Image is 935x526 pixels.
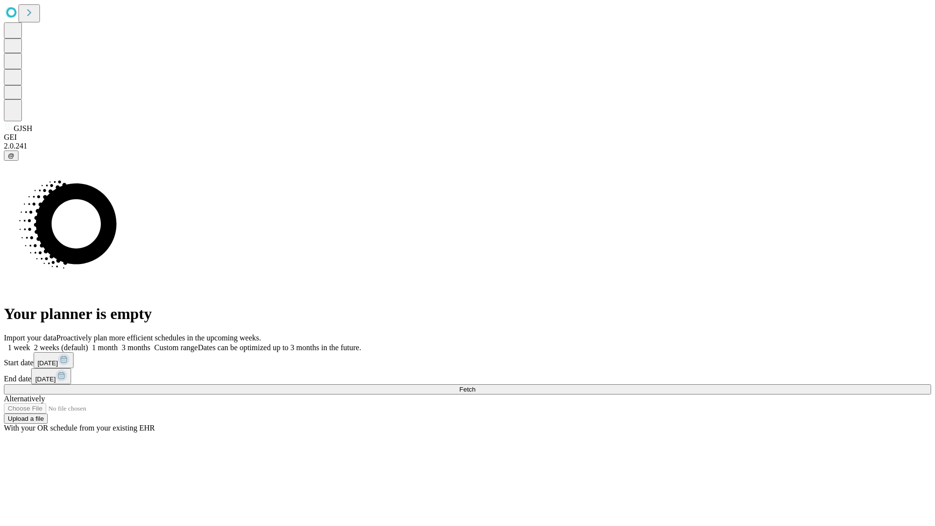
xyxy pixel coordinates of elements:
span: [DATE] [37,359,58,367]
span: With your OR schedule from your existing EHR [4,424,155,432]
button: [DATE] [31,368,71,384]
h1: Your planner is empty [4,305,931,323]
button: Upload a file [4,413,48,424]
button: @ [4,150,19,161]
span: 1 week [8,343,30,352]
span: Alternatively [4,394,45,403]
div: GEI [4,133,931,142]
span: Import your data [4,334,56,342]
div: Start date [4,352,931,368]
span: Fetch [459,386,475,393]
span: Proactively plan more efficient schedules in the upcoming weeks. [56,334,261,342]
span: Custom range [154,343,198,352]
div: 2.0.241 [4,142,931,150]
span: 1 month [92,343,118,352]
span: 3 months [122,343,150,352]
span: @ [8,152,15,159]
span: GJSH [14,124,32,132]
span: Dates can be optimized up to 3 months in the future. [198,343,361,352]
button: Fetch [4,384,931,394]
span: [DATE] [35,376,56,383]
div: End date [4,368,931,384]
span: 2 weeks (default) [34,343,88,352]
button: [DATE] [34,352,74,368]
